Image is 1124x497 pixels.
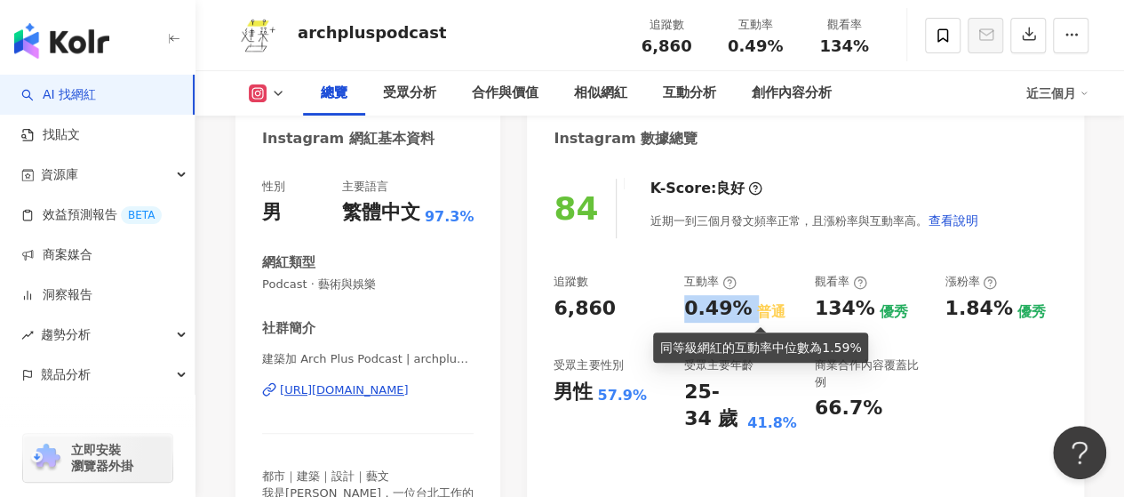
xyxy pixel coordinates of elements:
span: Podcast · 藝術與娛樂 [262,277,474,293]
div: 男性 [554,379,593,406]
a: 找貼文 [21,126,80,144]
div: 受眾分析 [383,83,436,104]
span: 建築加 Arch Plus Podcast | archpluspodcast [262,351,474,367]
div: 受眾主要性別 [554,357,623,373]
div: 66.7% [815,395,882,422]
div: 社群簡介 [262,319,315,338]
a: 商案媒合 [21,246,92,264]
span: 1.59% [822,341,861,355]
div: 繁體中文 [342,199,420,227]
div: 互動率 [684,274,737,290]
div: 良好 [716,179,745,198]
div: 漲粉率 [945,274,997,290]
div: 合作與價值 [472,83,538,104]
div: 觀看率 [810,16,878,34]
a: 效益預測報告BETA [21,206,162,224]
div: 追蹤數 [633,16,700,34]
button: 查看說明 [927,203,978,238]
div: 創作內容分析 [752,83,832,104]
div: [URL][DOMAIN_NAME] [280,382,409,398]
div: 同等級網紅的互動率中位數為 [660,338,861,357]
div: Instagram 網紅基本資料 [262,129,434,148]
div: 追蹤數 [554,274,588,290]
div: K-Score : [650,179,762,198]
span: 0.49% [728,37,783,55]
img: chrome extension [28,444,63,472]
div: 6,860 [554,295,616,323]
span: 立即安裝 瀏覽器外掛 [71,442,133,474]
a: chrome extension立即安裝 瀏覽器外掛 [23,434,172,482]
div: 41.8% [747,413,797,433]
img: KOL Avatar [231,9,284,62]
div: 134% [815,295,875,323]
div: 1.84% [945,295,1012,323]
span: 6,860 [642,36,692,55]
div: 84 [554,190,598,227]
a: [URL][DOMAIN_NAME] [262,382,474,398]
div: 商業合作內容覆蓋比例 [815,357,928,389]
a: 洞察報告 [21,286,92,304]
div: 近三個月 [1026,79,1088,108]
div: 主要語言 [342,179,388,195]
div: 網紅類型 [262,253,315,272]
span: rise [21,329,34,341]
div: 觀看率 [815,274,867,290]
div: 總覽 [321,83,347,104]
div: 0.49% [684,295,752,323]
div: 相似網紅 [574,83,627,104]
span: 競品分析 [41,355,91,395]
img: logo [14,23,109,59]
div: archpluspodcast [298,21,446,44]
div: 優秀 [880,302,908,322]
div: 互動率 [721,16,789,34]
div: 優秀 [1017,302,1046,322]
iframe: Help Scout Beacon - Open [1053,426,1106,479]
div: 25-34 歲 [684,379,743,434]
div: 性別 [262,179,285,195]
div: 男 [262,199,282,227]
div: Instagram 數據總覽 [554,129,698,148]
div: 普通 [756,302,785,322]
div: 受眾主要年齡 [684,357,753,373]
div: 近期一到三個月發文頻率正常，且漲粉率與互動率高。 [650,203,978,238]
a: searchAI 找網紅 [21,86,96,104]
span: 趨勢分析 [41,315,91,355]
div: 57.9% [597,386,647,405]
span: 資源庫 [41,155,78,195]
span: 查看說明 [928,213,977,228]
span: 97.3% [425,207,474,227]
span: 134% [819,37,869,55]
div: 互動分析 [663,83,716,104]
